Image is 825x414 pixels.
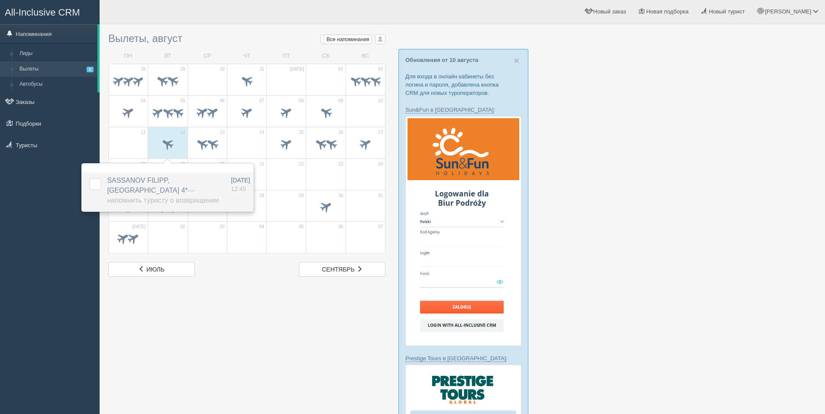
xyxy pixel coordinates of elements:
[378,193,383,199] span: 31
[765,8,811,15] span: [PERSON_NAME]
[299,129,304,136] span: 15
[405,72,521,97] p: Для входа в онлайн кабинеты без логина и пароля, добавлена кнопка CRM для новых туроператоров.
[299,98,304,104] span: 08
[220,161,225,167] span: 20
[709,8,745,15] span: Новый турист
[327,36,369,42] span: Все напоминания
[339,161,343,167] span: 23
[132,224,146,230] span: [DATE]
[188,49,227,64] td: СР
[220,66,225,72] span: 30
[378,129,383,136] span: 17
[259,161,264,167] span: 21
[290,66,304,72] span: [DATE]
[405,57,478,63] a: Обновления от 10 августа
[346,49,385,64] td: ВС
[141,161,146,167] span: 18
[180,98,185,104] span: 05
[514,56,519,65] button: Close
[227,49,266,64] td: ЧТ
[16,61,97,77] a: Вылеты1
[514,55,519,65] span: ×
[180,224,185,230] span: 02
[107,177,219,204] span: SASSANOV FILIPP, [GEOGRAPHIC_DATA] 4*
[107,177,219,204] a: SASSANOV FILIPP, [GEOGRAPHIC_DATA] 4*— Напомнить туристу о возвращении
[180,129,185,136] span: 12
[405,355,506,362] a: Prestige Tours в [GEOGRAPHIC_DATA]
[593,8,626,15] span: Новый заказ
[5,7,80,18] span: All-Inclusive CRM
[180,66,185,72] span: 29
[141,66,146,72] span: 28
[231,177,250,184] span: [DATE]
[16,77,97,92] a: Автобусы
[405,116,521,346] img: sun-fun-%D0%BB%D0%BE%D0%B3%D1%96%D0%BD-%D1%87%D0%B5%D1%80%D0%B5%D0%B7-%D1%81%D1%80%D0%BC-%D0%B4%D...
[259,129,264,136] span: 14
[107,187,219,204] span: — Напомнить туристу о возвращении
[322,266,355,273] span: сентябрь
[180,161,185,167] span: 19
[231,176,250,193] a: [DATE] 12:45
[378,224,383,230] span: 07
[339,66,343,72] span: 02
[108,33,385,44] h3: Вылеты, август
[16,46,97,61] a: Лиды
[299,193,304,199] span: 29
[220,129,225,136] span: 13
[339,98,343,104] span: 09
[299,224,304,230] span: 05
[378,66,383,72] span: 03
[267,49,306,64] td: ПТ
[259,98,264,104] span: 07
[231,185,246,192] span: 12:45
[259,224,264,230] span: 04
[299,161,304,167] span: 22
[148,49,188,64] td: ВТ
[87,67,94,72] span: 1
[339,193,343,199] span: 30
[141,129,146,136] span: 11
[405,354,521,362] p: :
[299,262,385,277] a: сентябрь
[109,49,148,64] td: ПН
[378,161,383,167] span: 24
[220,98,225,104] span: 06
[646,8,689,15] span: Новая подборка
[405,106,521,114] p: :
[259,193,264,199] span: 28
[339,129,343,136] span: 16
[378,98,383,104] span: 10
[405,107,494,113] a: Sun&Fun в [GEOGRAPHIC_DATA]
[306,49,346,64] td: СБ
[339,224,343,230] span: 06
[146,266,165,273] span: июль
[220,224,225,230] span: 03
[259,66,264,72] span: 31
[141,98,146,104] span: 04
[108,262,195,277] a: июль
